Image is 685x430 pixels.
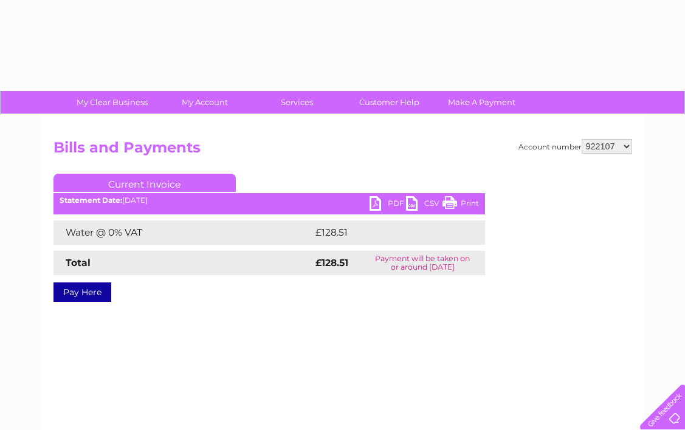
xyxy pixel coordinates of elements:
[53,220,312,245] td: Water @ 0% VAT
[154,91,255,114] a: My Account
[53,139,632,162] h2: Bills and Payments
[60,196,122,205] b: Statement Date:
[339,91,439,114] a: Customer Help
[315,257,348,268] strong: £128.51
[66,257,91,268] strong: Total
[53,196,485,205] div: [DATE]
[53,282,111,302] a: Pay Here
[360,251,485,275] td: Payment will be taken on or around [DATE]
[312,220,461,245] td: £128.51
[432,91,532,114] a: Make A Payment
[406,196,442,214] a: CSV
[247,91,347,114] a: Services
[518,139,632,154] div: Account number
[370,196,406,214] a: PDF
[442,196,479,214] a: Print
[53,174,236,192] a: Current Invoice
[62,91,162,114] a: My Clear Business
